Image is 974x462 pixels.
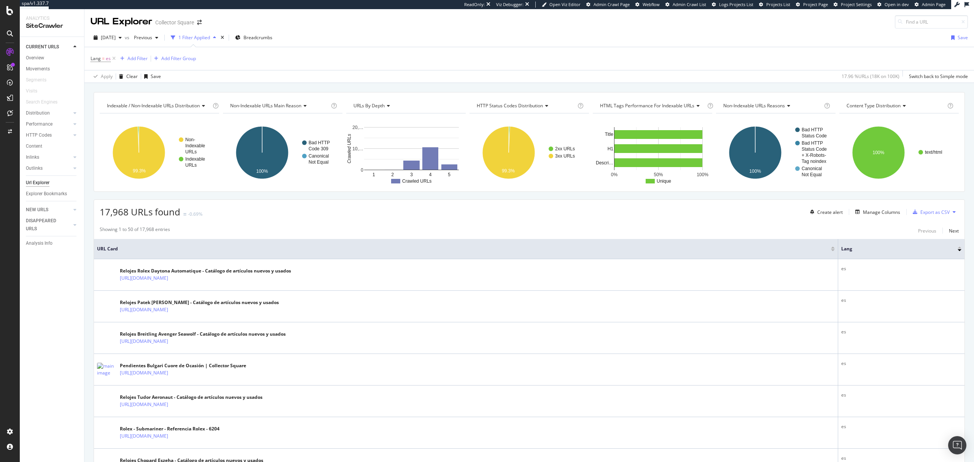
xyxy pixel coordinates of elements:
[100,206,180,218] span: 17,968 URLs found
[958,34,968,41] div: Save
[600,102,694,109] span: HTML Tags Performance for Indexable URLs
[949,228,959,234] div: Next
[120,401,168,408] a: [URL][DOMAIN_NAME]
[26,65,50,73] div: Movements
[392,172,394,177] text: 2
[120,394,263,401] div: Relojes Tudor Aeronaut - Catálogo de artículos nuevos y usados
[496,2,524,8] div: Viz Debugger:
[26,142,42,150] div: Content
[101,73,113,80] div: Apply
[223,119,341,186] svg: A chart.
[807,206,843,218] button: Create alert
[102,55,105,62] span: =
[766,2,790,7] span: Projects List
[841,392,961,398] div: es
[469,119,588,186] div: A chart.
[842,73,899,80] div: 17.96 % URLs ( 18K on 100K )
[803,2,828,7] span: Project Page
[722,100,823,112] h4: Non-Indexable URLs Reasons
[877,2,909,8] a: Open in dev
[841,423,961,430] div: es
[141,70,161,83] button: Save
[105,100,211,112] h4: Indexable / Non-Indexable URLs Distribution
[26,22,78,30] div: SiteCrawler
[26,76,54,84] a: Segments
[352,125,363,130] text: 20,…
[243,34,272,41] span: Breadcrumbs
[101,34,116,41] span: 2025 Sep. 1st
[188,211,202,217] div: -0.69%
[26,98,57,106] div: Search Engines
[596,160,613,166] text: Descri…
[120,268,291,274] div: Relojes Rolex Daytona Automatique - Catálogo de artículos nuevos y usados
[100,119,218,186] svg: A chart.
[131,34,152,41] span: Previous
[183,213,186,215] img: Equal
[802,166,822,171] text: Canonical
[97,245,829,252] span: URL Card
[155,19,194,26] div: Collector Square
[120,299,279,306] div: Relojes Patek [PERSON_NAME] - Catálogo de artículos nuevos y usados
[26,239,53,247] div: Analysis Info
[654,172,663,177] text: 50%
[120,425,220,432] div: Rolex - Submariner - Referencia Rolex - 6204
[802,159,826,164] text: Tag noindex
[555,146,575,151] text: 2xx URLs
[802,153,826,158] text: + X-Robots-
[256,169,268,174] text: 100%
[120,432,168,440] a: [URL][DOMAIN_NAME]
[464,2,485,8] div: ReadOnly:
[26,217,71,233] a: DISAPPEARED URLS
[475,100,576,112] h4: HTTP Status Codes Distribution
[229,100,329,112] h4: Non-Indexable URLs Main Reason
[219,34,226,41] div: times
[673,2,706,7] span: Admin Crawl List
[352,100,459,112] h4: URLs by Depth
[611,172,618,177] text: 0%
[841,455,961,462] div: es
[26,54,44,62] div: Overview
[723,102,785,109] span: Non-Indexable URLs Reasons
[643,2,660,7] span: Webflow
[594,2,630,7] span: Admin Crawl Page
[309,140,330,145] text: Bad HTTP
[185,162,197,168] text: URLs
[796,2,828,8] a: Project Page
[116,70,138,83] button: Clear
[839,119,958,186] div: A chart.
[635,2,660,8] a: Webflow
[26,120,53,128] div: Performance
[586,2,630,8] a: Admin Crawl Page
[361,167,363,173] text: 0
[26,179,79,187] a: Url Explorer
[834,2,872,8] a: Project Settings
[922,2,945,7] span: Admin Page
[26,109,50,117] div: Distribution
[309,146,328,151] text: Code 309
[26,98,65,106] a: Search Engines
[802,172,822,177] text: Not Equal
[841,245,946,252] span: Lang
[949,226,959,235] button: Next
[26,131,52,139] div: HTTP Codes
[352,146,363,151] text: 10,…
[841,265,961,272] div: es
[346,119,465,186] svg: A chart.
[802,133,827,139] text: Status Code
[151,54,196,63] button: Add Filter Group
[185,149,197,155] text: URLs
[91,32,125,44] button: [DATE]
[665,2,706,8] a: Admin Crawl List
[817,209,843,215] div: Create alert
[402,178,431,184] text: Crawled URLs
[841,297,961,304] div: es
[232,32,275,44] button: Breadcrumbs
[502,168,515,174] text: 99.3%
[909,73,968,80] div: Switch back to Simple mode
[26,164,43,172] div: Outlinks
[120,362,246,369] div: Pendientes Bulgari Cuore de Ocasión | Collector Square
[185,137,195,142] text: Non-
[712,2,753,8] a: Logs Projects List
